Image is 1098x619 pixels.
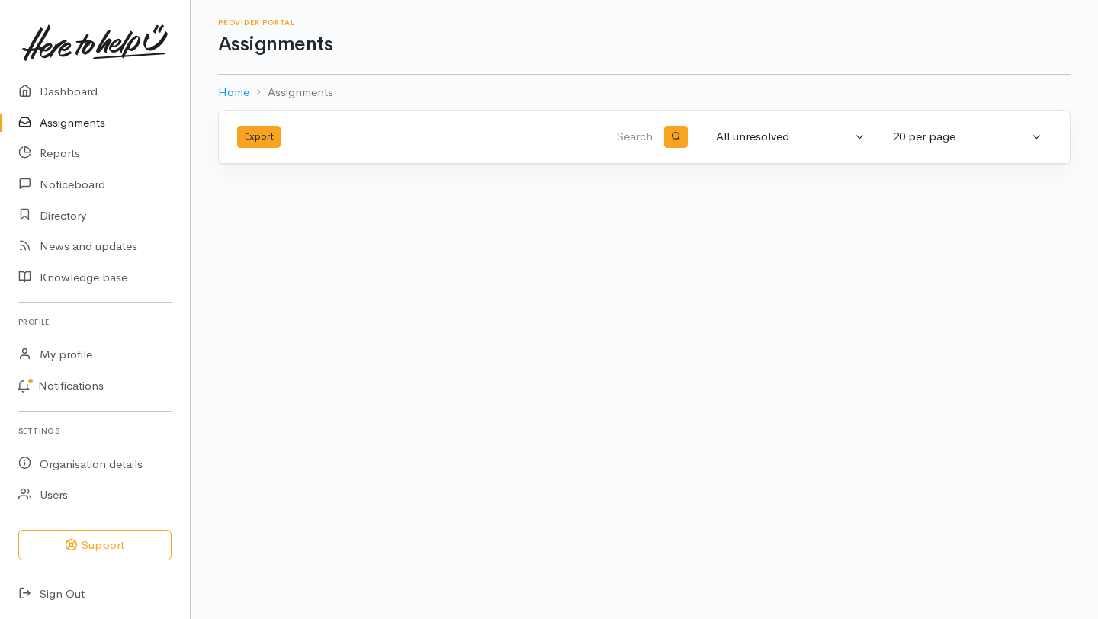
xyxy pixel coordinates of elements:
h6: Profile [18,312,172,332]
div: All unresolved [716,128,852,146]
a: Home [218,84,249,101]
button: All unresolved [707,122,875,152]
li: Assignments [249,84,333,101]
button: 20 per page [884,122,1051,152]
button: Export [237,126,281,148]
input: Search [472,119,656,156]
div: 20 per page [893,128,1029,146]
h1: Assignments [218,34,1071,56]
h6: Settings [18,421,172,441]
button: Support [18,530,172,561]
nav: breadcrumb [218,75,1071,111]
h6: Provider Portal [218,18,1071,27]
